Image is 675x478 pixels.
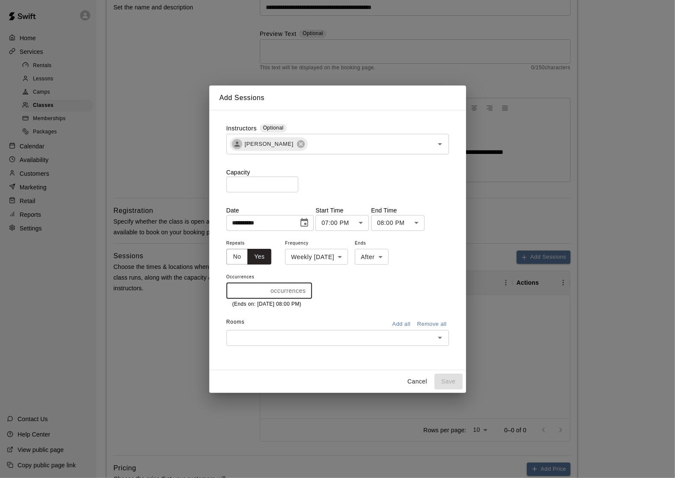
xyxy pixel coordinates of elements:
button: Add all [388,318,415,331]
p: (Ends on: [DATE] 08:00 PM) [232,300,306,309]
span: Frequency [285,238,348,249]
button: Remove all [415,318,449,331]
div: 07:00 PM [315,215,369,231]
button: Open [434,332,446,344]
div: Lamarriel Taylor [232,139,242,149]
span: Occurrences [226,271,312,283]
div: [PERSON_NAME] [230,137,308,151]
p: occurrences [271,286,306,295]
p: Capacity [226,168,449,177]
h2: Add Sessions [209,86,466,110]
button: Cancel [404,374,431,389]
button: Open [434,138,446,150]
span: Rooms [226,319,245,325]
button: Yes [247,249,271,265]
div: After [355,249,388,265]
p: Date [226,206,314,215]
div: Weekly [DATE] [285,249,348,265]
span: [PERSON_NAME] [240,140,299,148]
p: End Time [371,206,425,215]
span: Ends [355,238,388,249]
span: Repeats [226,238,279,249]
label: Instructors [226,124,257,134]
span: Optional [263,125,284,131]
button: Choose date, selected date is Sep 16, 2025 [296,214,313,231]
p: Start Time [315,206,369,215]
button: No [226,249,248,265]
div: outlined button group [226,249,272,265]
div: 08:00 PM [371,215,425,231]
